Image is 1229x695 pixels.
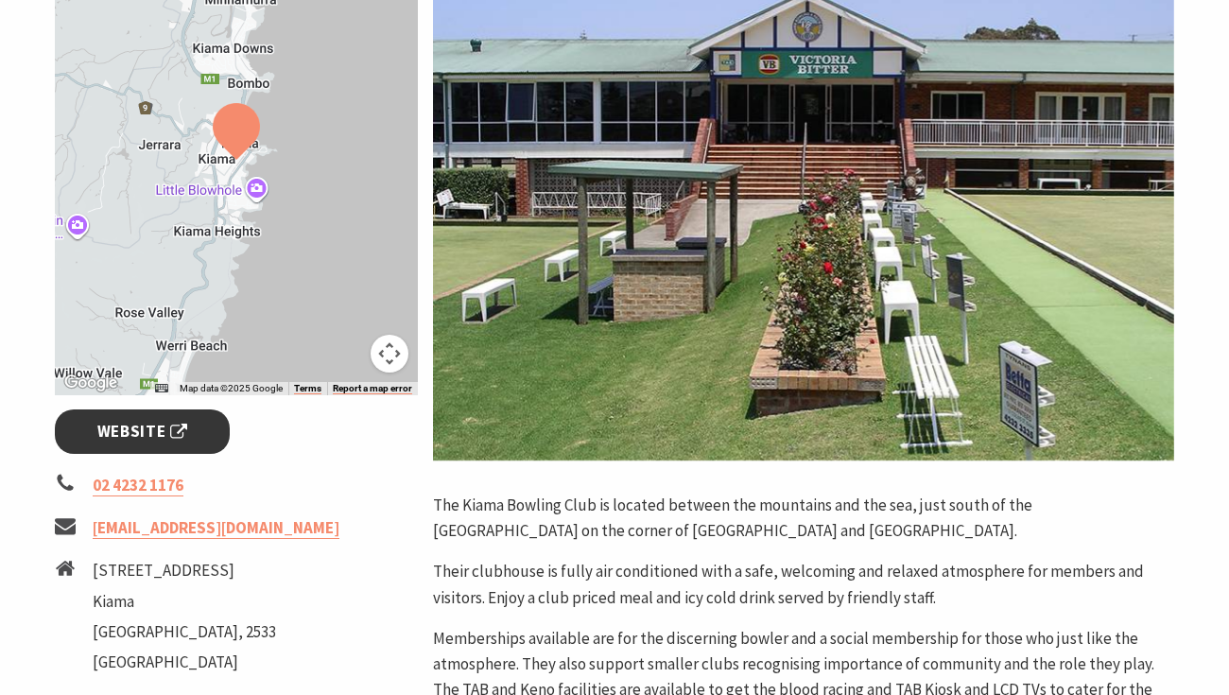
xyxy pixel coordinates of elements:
[433,559,1174,610] p: Their clubhouse is fully air conditioned with a safe, welcoming and relaxed atmosphere for member...
[433,493,1174,544] p: The Kiama Bowling Club is located between the mountains and the sea, just south of the [GEOGRAPHI...
[333,383,412,394] a: Report a map error
[60,371,122,395] img: Google
[371,335,408,373] button: Map camera controls
[180,383,283,393] span: Map data ©2025 Google
[93,619,276,645] li: [GEOGRAPHIC_DATA], 2533
[93,558,276,583] li: [STREET_ADDRESS]
[93,475,183,496] a: 02 4232 1176
[55,409,230,454] a: Website
[294,383,321,394] a: Terms (opens in new tab)
[93,517,339,539] a: [EMAIL_ADDRESS][DOMAIN_NAME]
[60,371,122,395] a: Open this area in Google Maps (opens a new window)
[93,650,276,675] li: [GEOGRAPHIC_DATA]
[93,589,276,615] li: Kiama
[97,419,188,444] span: Website
[155,382,168,395] button: Keyboard shortcuts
